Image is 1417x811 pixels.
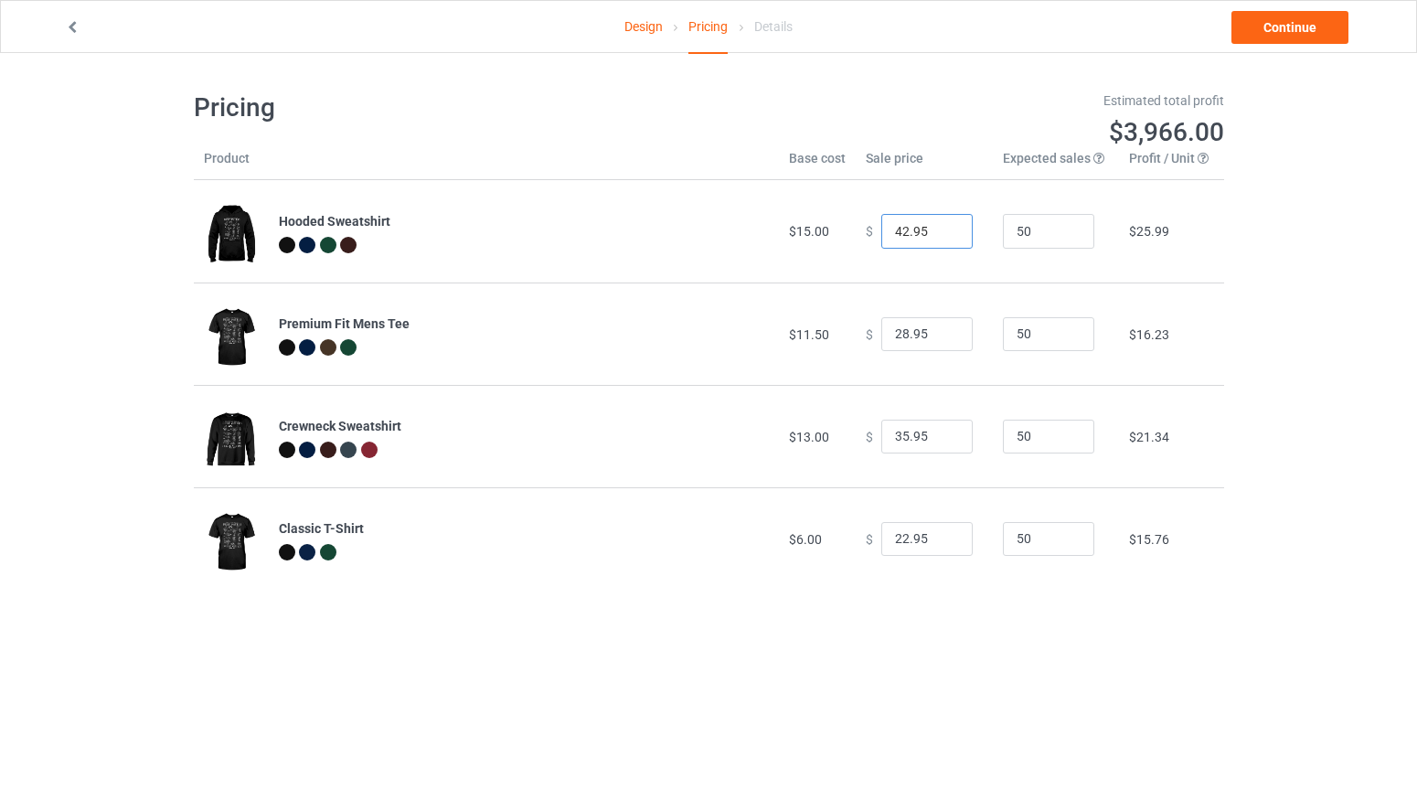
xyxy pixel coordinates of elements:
th: Base cost [779,149,856,180]
span: $ [866,326,873,341]
span: $21.34 [1129,430,1169,444]
span: $ [866,224,873,239]
b: Premium Fit Mens Tee [279,316,410,331]
div: Estimated total profit [721,91,1224,110]
th: Profit / Unit [1119,149,1223,180]
a: Continue [1231,11,1348,44]
span: $11.50 [789,327,829,342]
th: Expected sales [993,149,1119,180]
div: Pricing [688,1,728,54]
span: $13.00 [789,430,829,444]
th: Product [194,149,269,180]
span: $6.00 [789,532,822,547]
b: Hooded Sweatshirt [279,214,390,229]
div: Details [754,1,793,52]
span: $3,966.00 [1109,117,1224,147]
a: Design [624,1,663,52]
span: $16.23 [1129,327,1169,342]
b: Crewneck Sweatshirt [279,419,401,433]
span: $ [866,429,873,443]
span: $15.00 [789,224,829,239]
span: $ [866,531,873,546]
h1: Pricing [194,91,697,124]
span: $15.76 [1129,532,1169,547]
b: Classic T-Shirt [279,521,364,536]
span: $25.99 [1129,224,1169,239]
th: Sale price [856,149,993,180]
